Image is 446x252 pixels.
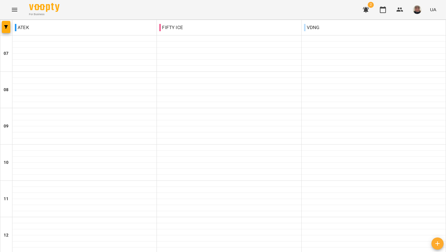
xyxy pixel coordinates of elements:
[4,159,8,166] h6: 10
[159,24,183,31] p: FIFTY ICE
[29,12,59,16] span: For Business
[4,123,8,130] h6: 09
[4,232,8,239] h6: 12
[431,237,444,250] button: Створити урок
[413,5,421,14] img: 4cf27c03cdb7f7912a44474f3433b006.jpeg
[29,3,59,12] img: Voopty Logo
[427,4,439,15] button: UA
[4,196,8,202] h6: 11
[15,24,29,31] p: ATEK
[7,2,22,17] button: Menu
[4,87,8,93] h6: 08
[430,6,436,13] span: UA
[304,24,320,31] p: VDNG
[368,2,374,8] span: 2
[4,50,8,57] h6: 07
